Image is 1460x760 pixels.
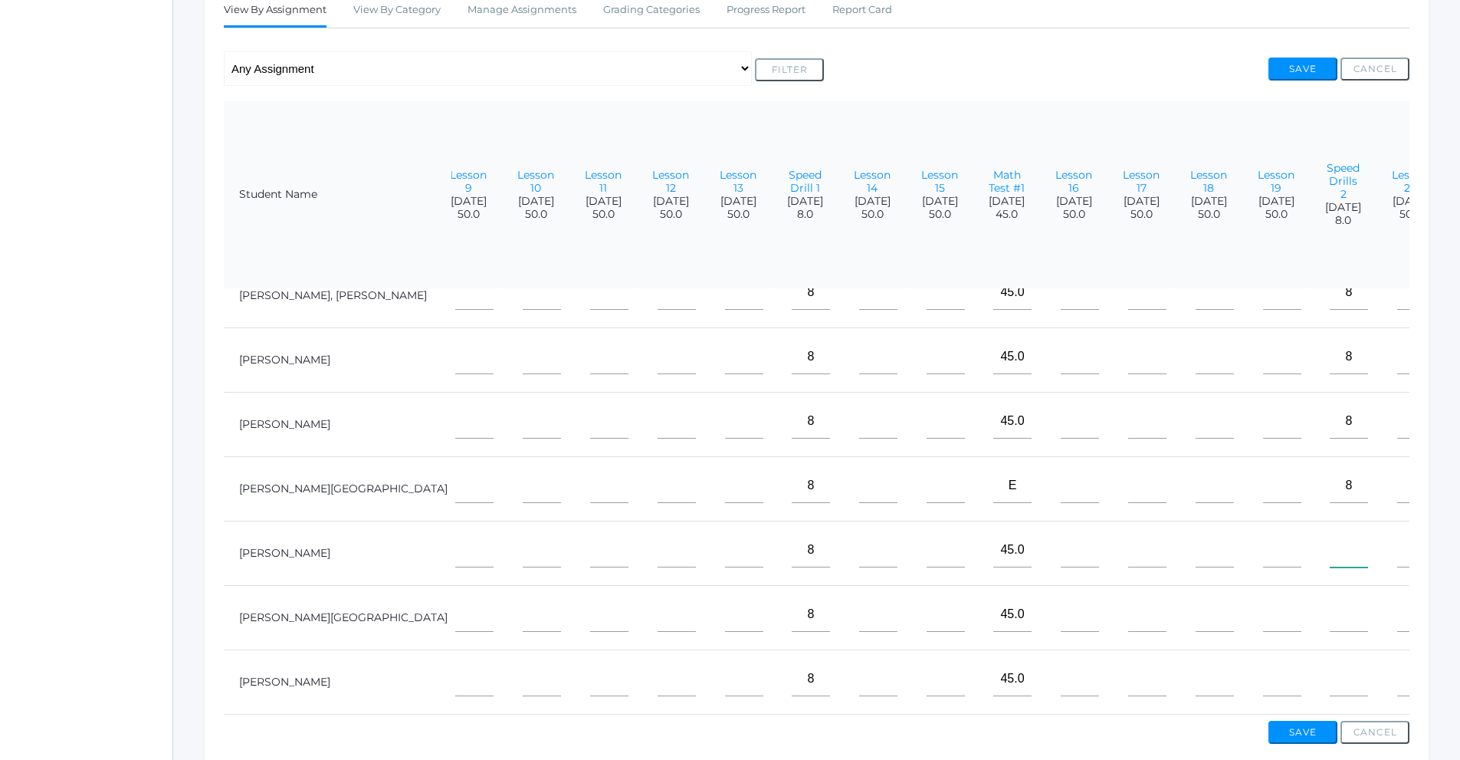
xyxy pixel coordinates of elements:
[585,168,622,195] a: Lesson 11
[1327,161,1360,201] a: Speed Drills 2
[585,195,622,208] span: [DATE]
[755,58,824,81] button: Filter
[787,195,823,208] span: [DATE]
[1258,168,1294,195] a: Lesson 19
[1340,721,1409,744] button: Cancel
[1055,195,1092,208] span: [DATE]
[854,195,891,208] span: [DATE]
[720,208,756,221] span: 50.0
[1392,208,1429,221] span: 50.0
[517,168,554,195] a: Lesson 10
[450,208,487,221] span: 50.0
[921,208,958,221] span: 50.0
[239,417,330,431] a: [PERSON_NAME]
[720,195,756,208] span: [DATE]
[1123,168,1160,195] a: Lesson 17
[989,168,1025,195] a: Math Test #1
[921,195,958,208] span: [DATE]
[1190,208,1227,221] span: 50.0
[239,610,448,624] a: [PERSON_NAME][GEOGRAPHIC_DATA]
[1258,208,1294,221] span: 50.0
[1325,214,1361,227] span: 8.0
[1258,195,1294,208] span: [DATE]
[1055,208,1092,221] span: 50.0
[1392,168,1429,195] a: Lesson 20
[239,353,330,367] a: [PERSON_NAME]
[921,168,958,195] a: Lesson 15
[1268,58,1337,81] button: Save
[652,168,689,195] a: Lesson 12
[1392,195,1429,208] span: [DATE]
[789,168,822,195] a: Speed Drill 1
[1123,208,1160,221] span: 50.0
[854,168,891,195] a: Lesson 14
[720,168,756,195] a: Lesson 13
[239,288,427,302] a: [PERSON_NAME], [PERSON_NAME]
[585,208,622,221] span: 50.0
[1340,58,1409,81] button: Cancel
[239,675,330,689] a: [PERSON_NAME]
[450,195,487,208] span: [DATE]
[1190,168,1227,195] a: Lesson 18
[652,208,689,221] span: 50.0
[517,195,554,208] span: [DATE]
[239,546,330,560] a: [PERSON_NAME]
[1055,168,1092,195] a: Lesson 16
[450,168,487,195] a: Lesson 9
[1268,721,1337,744] button: Save
[989,195,1025,208] span: [DATE]
[1325,201,1361,214] span: [DATE]
[989,208,1025,221] span: 45.0
[1123,195,1160,208] span: [DATE]
[854,208,891,221] span: 50.0
[787,208,823,221] span: 8.0
[652,195,689,208] span: [DATE]
[1190,195,1227,208] span: [DATE]
[224,101,451,289] th: Student Name
[517,208,554,221] span: 50.0
[239,482,448,495] a: [PERSON_NAME][GEOGRAPHIC_DATA]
